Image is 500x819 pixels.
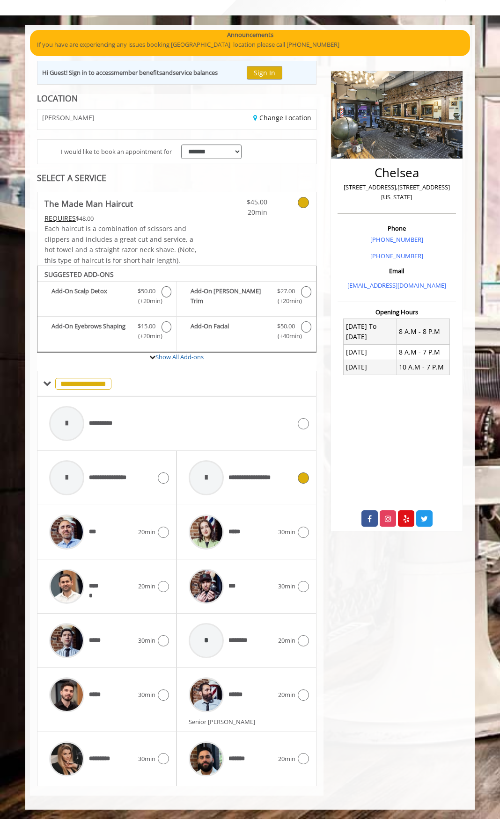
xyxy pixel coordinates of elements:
[276,296,296,306] span: (+20min )
[397,319,449,345] td: 8 A.M - 8 P.M
[347,281,446,290] a: [EMAIL_ADDRESS][DOMAIN_NAME]
[278,636,295,645] span: 20min
[181,321,311,343] label: Add-On Facial
[277,321,295,331] span: $50.00
[136,331,157,341] span: (+20min )
[44,214,76,223] span: This service needs some Advance to be paid before we block your appointment
[278,527,295,537] span: 30min
[44,197,133,210] b: The Made Man Haircut
[44,270,114,279] b: SUGGESTED ADD-ONS
[138,690,155,700] span: 30min
[247,66,282,80] button: Sign In
[42,286,171,308] label: Add-On Scalp Detox
[37,266,316,353] div: The Made Man Haircut Add-onS
[138,286,155,296] span: $50.00
[370,235,423,244] a: [PHONE_NUMBER]
[42,321,171,343] label: Add-On Eyebrows Shaping
[253,113,311,122] a: Change Location
[340,182,454,202] p: [STREET_ADDRESS],[STREET_ADDRESS][US_STATE]
[276,331,296,341] span: (+40min )
[61,147,172,157] span: I would like to book an appointment for
[181,286,311,308] label: Add-On Beard Trim
[136,296,157,306] span: (+20min )
[44,224,197,264] span: Each haircut is a combination of scissors and clippers and includes a great cut and service, a ho...
[138,581,155,591] span: 20min
[223,197,267,207] span: $45.00
[278,690,295,700] span: 20min
[138,754,155,764] span: 30min
[191,286,271,306] b: Add-On [PERSON_NAME] Trim
[227,30,273,40] b: Announcements
[42,68,218,78] div: Hi Guest! Sign in to access and
[138,527,155,537] span: 20min
[114,68,162,77] b: member benefits
[189,718,260,726] span: Senior [PERSON_NAME]
[138,636,155,645] span: 30min
[338,309,456,315] h3: Opening Hours
[397,345,449,360] td: 8 A.M - 7 P.M
[155,353,204,361] a: Show All Add-ons
[340,225,454,232] h3: Phone
[340,268,454,274] h3: Email
[370,252,423,260] a: [PHONE_NUMBER]
[44,213,200,224] div: $48.00
[277,286,295,296] span: $27.00
[278,581,295,591] span: 30min
[37,174,316,182] div: SELECT A SERVICE
[191,321,271,341] b: Add-On Facial
[397,360,449,375] td: 10 A.M - 7 P.M
[138,321,155,331] span: $15.00
[344,345,397,360] td: [DATE]
[223,207,267,217] span: 20min
[344,360,397,375] td: [DATE]
[37,93,78,104] b: LOCATION
[344,319,397,345] td: [DATE] To [DATE]
[278,754,295,764] span: 20min
[37,40,463,50] p: If you have are experiencing any issues booking [GEOGRAPHIC_DATA] location please call [PHONE_NUM...
[51,286,132,306] b: Add-On Scalp Detox
[173,68,218,77] b: service balances
[51,321,132,341] b: Add-On Eyebrows Shaping
[340,166,454,180] h2: Chelsea
[42,114,95,121] span: [PERSON_NAME]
